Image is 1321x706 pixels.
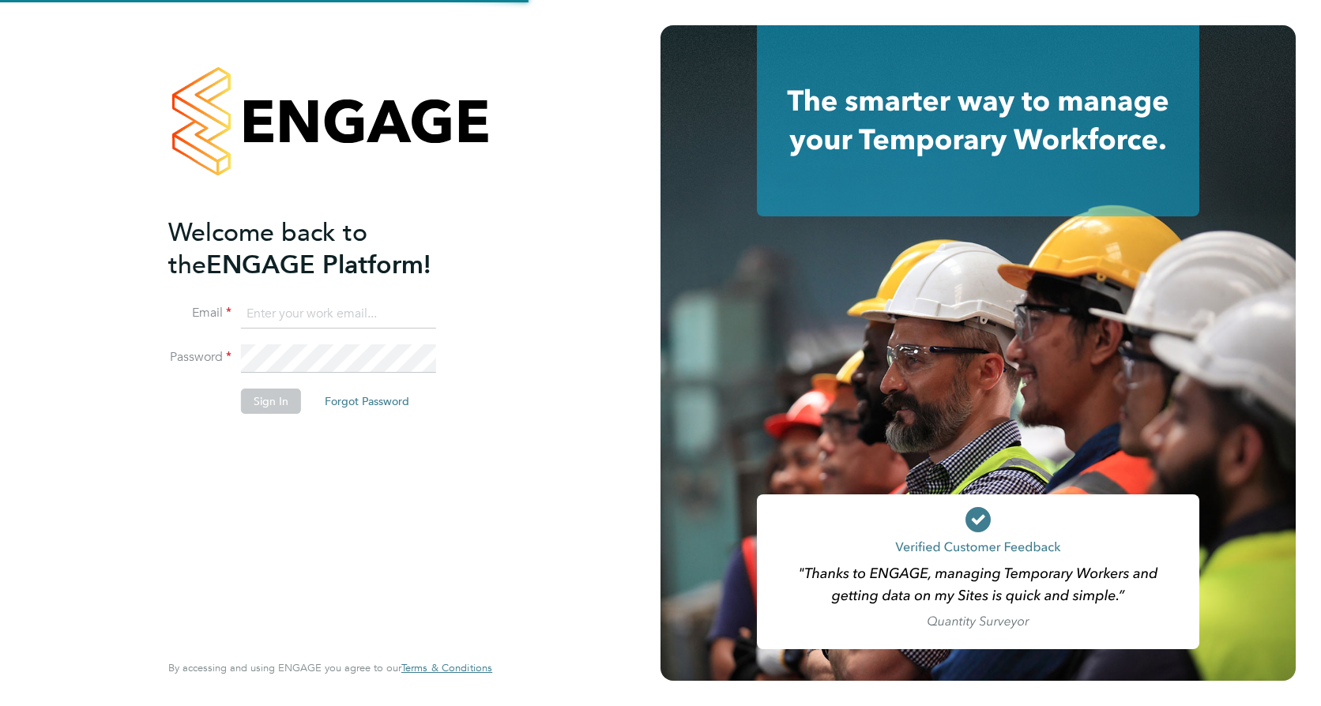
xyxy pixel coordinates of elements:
label: Email [168,305,231,321]
label: Password [168,349,231,366]
button: Forgot Password [312,389,422,414]
a: Terms & Conditions [401,662,492,674]
span: Terms & Conditions [401,661,492,674]
input: Enter your work email... [241,300,436,329]
h2: ENGAGE Platform! [168,216,476,281]
span: Welcome back to the [168,217,367,280]
button: Sign In [241,389,301,414]
span: By accessing and using ENGAGE you agree to our [168,661,492,674]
